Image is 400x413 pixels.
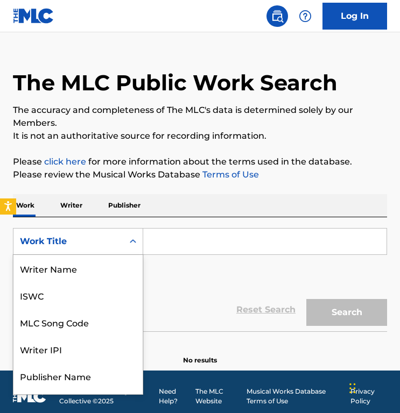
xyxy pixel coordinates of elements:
a: The MLC Website [195,387,240,406]
img: logo [13,390,46,403]
a: Terms of Use [200,169,259,180]
p: Writer [57,194,86,217]
div: ISWC [13,282,143,309]
form: Search Form [13,228,387,331]
p: Please for more information about the terms used in the database. [13,155,387,168]
iframe: Chat Widget [346,361,400,413]
div: Work Title [20,235,117,248]
img: search [271,10,284,23]
a: Musical Works Database Terms of Use [247,387,344,406]
p: Please review the Musical Works Database [13,168,387,181]
p: The accuracy and completeness of The MLC's data is determined solely by our Members. [13,104,387,130]
div: Publisher Name [13,362,143,389]
p: Publisher [105,194,144,217]
img: help [299,10,312,23]
div: Writer IPI [13,336,143,362]
a: Need Help? [159,387,189,406]
div: MLC Song Code [13,309,143,336]
p: No results [183,343,217,365]
div: Help [294,5,316,27]
img: MLC Logo [13,8,54,24]
span: Mechanical Licensing Collective © 2025 [59,387,152,406]
div: Writer Name [13,255,143,282]
a: click here [44,156,86,167]
p: Work [13,194,38,217]
a: Log In [322,3,387,30]
div: Drag [349,372,356,404]
p: It is not an authoritative source for recording information. [13,130,387,143]
a: Public Search [266,5,288,27]
h1: The MLC Public Work Search [13,69,338,96]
